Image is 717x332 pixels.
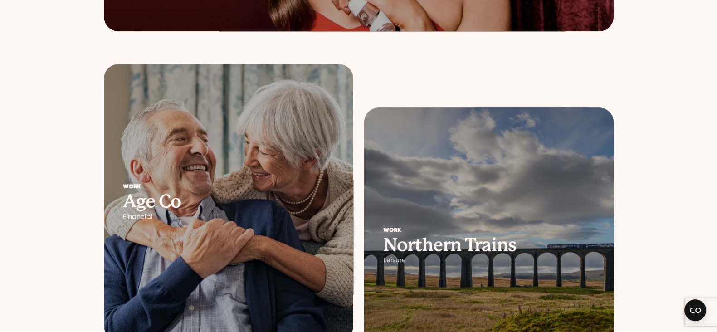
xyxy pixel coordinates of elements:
[383,228,595,233] div: Work
[383,257,595,264] div: Leisure
[123,184,334,190] div: Work
[383,237,595,253] h2: Northern Trains
[123,193,334,210] h2: Age Co
[684,299,706,321] button: Open CMP widget
[123,213,334,220] div: Financial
